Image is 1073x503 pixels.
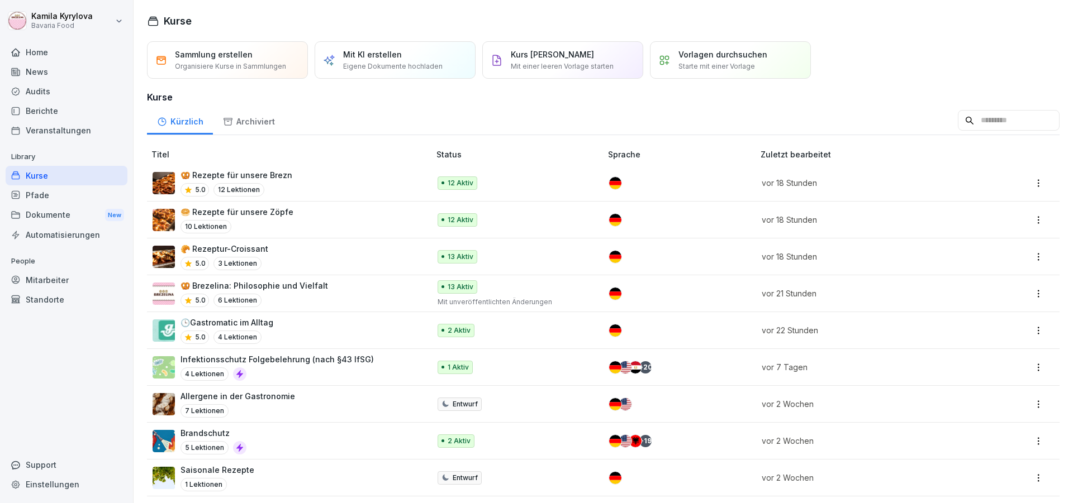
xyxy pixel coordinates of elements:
[762,398,970,410] p: vor 2 Wochen
[608,148,756,160] p: Sprache
[213,330,262,344] p: 4 Lektionen
[678,49,767,60] p: Vorlagen durchsuchen
[181,353,374,365] p: Infektionsschutz Folgebelehrung (nach §43 IfSG)
[195,185,206,195] p: 5.0
[448,362,469,372] p: 1 Aktiv
[195,295,206,305] p: 5.0
[175,49,253,60] p: Sammlung erstellen
[609,398,621,410] img: de.svg
[181,243,268,255] p: 🥐 Rezeptur-Croissant
[6,148,127,166] p: Library
[448,325,471,336] p: 2 Aktiv
[609,324,621,337] img: de.svg
[609,177,621,189] img: de.svg
[147,90,1060,104] h3: Kurse
[6,252,127,270] p: People
[619,435,632,447] img: us.svg
[147,106,213,135] div: Kürzlich
[762,214,970,226] p: vor 18 Stunden
[453,399,478,409] p: Entwurf
[6,42,127,62] a: Home
[181,280,328,291] p: 🥨 Brezelina: Philosophie und Vielfalt
[343,61,443,71] p: Eigene Dokumente hochladen
[31,22,93,30] p: Bavaria Food
[609,361,621,373] img: de.svg
[762,472,970,483] p: vor 2 Wochen
[448,178,473,188] p: 12 Aktiv
[181,441,229,454] p: 5 Lektionen
[213,106,284,135] div: Archiviert
[609,251,621,263] img: de.svg
[181,169,292,181] p: 🥨 Rezepte für unsere Brezn
[762,177,970,189] p: vor 18 Stunden
[181,367,229,381] p: 4 Lektionen
[511,61,614,71] p: Mit einer leeren Vorlage starten
[448,215,473,225] p: 12 Aktiv
[175,61,286,71] p: Organisiere Kurse in Sammlungen
[448,282,473,292] p: 13 Aktiv
[6,166,127,185] a: Kurse
[639,361,652,373] div: + 20
[6,121,127,140] a: Veranstaltungen
[762,324,970,336] p: vor 22 Stunden
[609,472,621,484] img: de.svg
[153,319,175,342] img: zf1diywe2uika4nfqdkmjb3e.png
[609,214,621,226] img: de.svg
[762,251,970,262] p: vor 18 Stunden
[6,101,127,121] a: Berichte
[31,12,93,21] p: Kamila Kyrylova
[6,82,127,101] a: Audits
[153,172,175,194] img: wxm90gn7bi8v0z1otajcw90g.png
[153,246,175,268] img: uiwnpppfzomfnd70mlw8txee.png
[629,361,642,373] img: eg.svg
[195,258,206,269] p: 5.0
[181,206,293,218] p: 🥯 Rezepte für unsere Zöpfe
[153,209,175,231] img: g80a8fc6kexzniuu9it64ulf.png
[105,209,124,222] div: New
[762,361,970,373] p: vor 7 Tagen
[151,148,432,160] p: Titel
[6,270,127,290] div: Mitarbeiter
[6,185,127,205] a: Pfade
[153,356,175,379] img: tgff07aey9ahi6f4hltuk21p.png
[453,473,478,483] p: Entwurf
[153,430,175,452] img: b0iy7e1gfawqjs4nezxuanzk.png
[6,62,127,82] a: News
[511,49,594,60] p: Kurs [PERSON_NAME]
[6,225,127,245] a: Automatisierungen
[761,148,983,160] p: Zuletzt bearbeitet
[6,455,127,475] div: Support
[438,297,590,307] p: Mit unveröffentlichten Änderungen
[678,61,755,71] p: Starte mit einer Vorlage
[343,49,402,60] p: Mit KI erstellen
[153,393,175,415] img: q9ka5lds5r8z6j6e6z37df34.png
[762,435,970,447] p: vor 2 Wochen
[609,435,621,447] img: de.svg
[609,288,621,300] img: de.svg
[181,404,229,418] p: 7 Lektionen
[181,390,295,402] p: Allergene in der Gastronomie
[448,252,473,262] p: 13 Aktiv
[164,13,192,28] h1: Kurse
[181,464,254,476] p: Saisonale Rezepte
[6,475,127,494] a: Einstellungen
[6,290,127,309] a: Standorte
[619,361,632,373] img: us.svg
[181,317,273,328] p: 🕒Gastromatic im Alltag
[181,220,231,233] p: 10 Lektionen
[213,294,262,307] p: 6 Lektionen
[153,467,175,489] img: hlxsrbkgj8kqt3hz29gin1m1.png
[629,435,642,447] img: al.svg
[6,205,127,226] a: DokumenteNew
[213,183,264,197] p: 12 Lektionen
